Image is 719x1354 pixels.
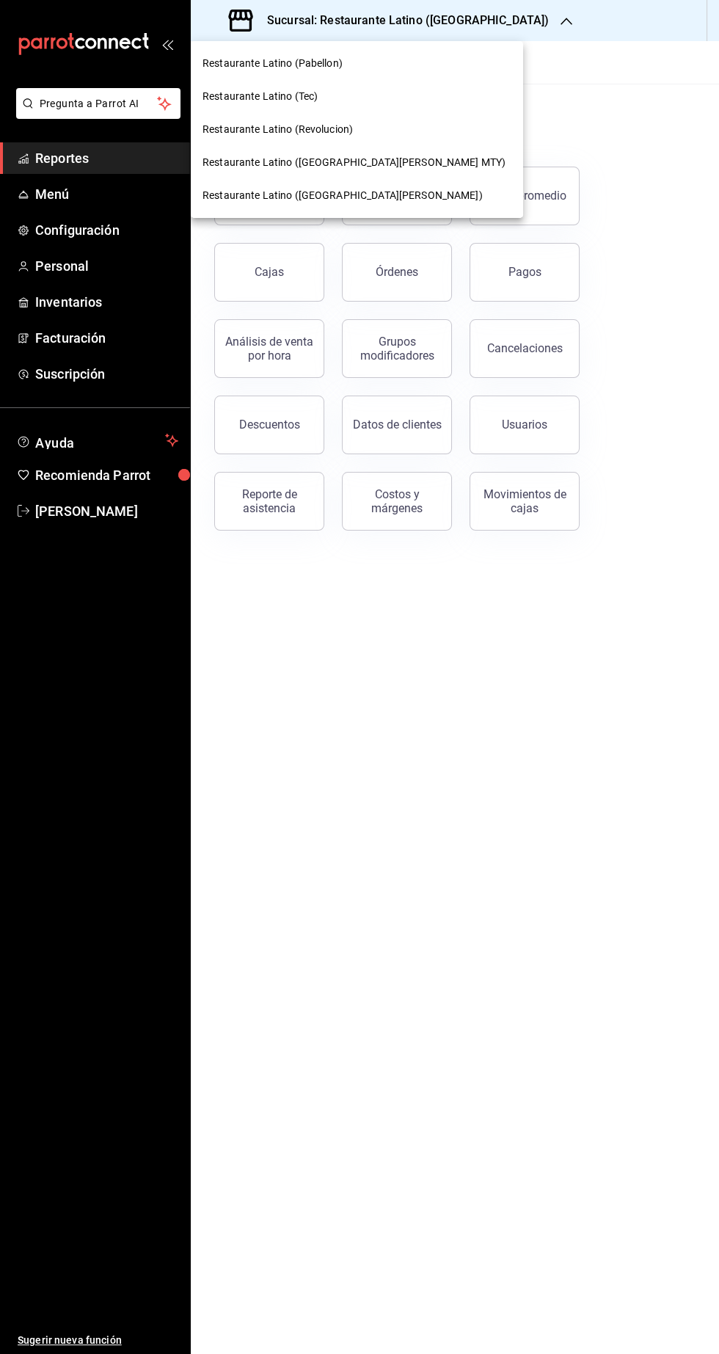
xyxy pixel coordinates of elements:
span: Restaurante Latino ([GEOGRAPHIC_DATA][PERSON_NAME]) [202,188,483,203]
span: Restaurante Latino (Revolucion) [202,122,353,137]
span: Restaurante Latino (Tec) [202,89,318,104]
div: Restaurante Latino ([GEOGRAPHIC_DATA][PERSON_NAME]) [191,179,523,212]
div: Restaurante Latino (Pabellon) [191,47,523,80]
div: Restaurante Latino (Tec) [191,80,523,113]
div: Restaurante Latino (Revolucion) [191,113,523,146]
span: Restaurante Latino ([GEOGRAPHIC_DATA][PERSON_NAME] MTY) [202,155,506,170]
span: Restaurante Latino (Pabellon) [202,56,343,71]
div: Restaurante Latino ([GEOGRAPHIC_DATA][PERSON_NAME] MTY) [191,146,523,179]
